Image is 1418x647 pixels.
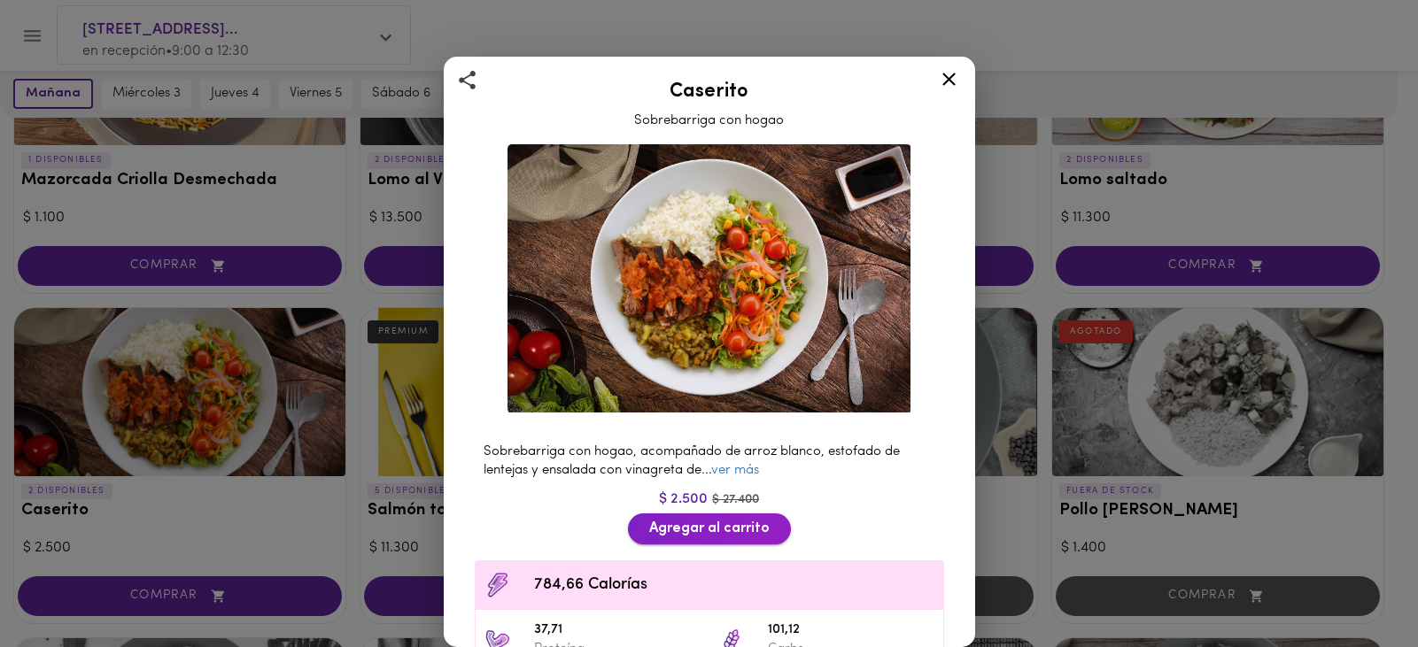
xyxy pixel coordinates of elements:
[649,520,770,537] span: Agregar al carrito
[484,445,900,477] span: Sobrebarriga con hogao, acompañado de arroz blanco, estofado de lentejas y ensalada con vinagreta...
[466,81,953,103] h2: Caserito
[634,114,784,127] span: Sobrebarriga con hogao
[1315,544,1400,629] iframe: Messagebird Livechat Widget
[768,620,934,641] span: 101,12
[534,620,701,641] span: 37,71
[466,489,953,510] div: $ 2.500
[484,572,511,598] img: Contenido calórico
[508,144,911,413] img: Caserito
[534,574,934,597] span: 784,66 Calorías
[712,493,759,506] span: $ 27.400
[711,464,759,477] a: ver más
[628,513,791,544] button: Agregar al carrito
